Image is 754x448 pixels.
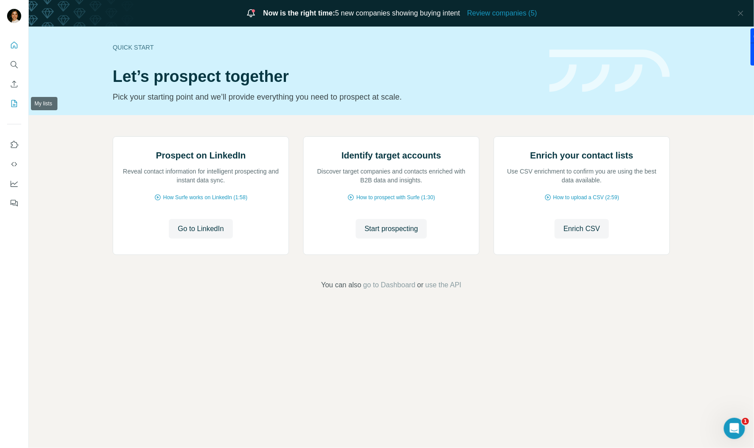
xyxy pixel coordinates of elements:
span: or [417,280,423,290]
button: use the API [425,280,461,290]
h1: Let’s prospect together [113,68,539,85]
img: Avatar [7,9,21,23]
button: Feedback [7,195,21,211]
span: Start prospecting [365,224,418,234]
p: Reveal contact information for intelligent prospecting and instant data sync. [122,167,280,185]
span: Go to LinkedIn [178,224,224,234]
span: Now is the right time: [263,9,335,17]
button: Dashboard [7,176,21,192]
button: Go to LinkedIn [169,219,232,239]
button: Review companies (5) [467,8,537,19]
button: Use Surfe on LinkedIn [7,137,21,153]
button: go to Dashboard [363,280,415,290]
h2: Prospect on LinkedIn [156,149,246,162]
p: Discover target companies and contacts enriched with B2B data and insights. [312,167,470,185]
h2: Identify target accounts [342,149,442,162]
button: Start prospecting [356,219,427,239]
span: How to upload a CSV (2:59) [553,193,619,201]
iframe: Intercom live chat [724,418,745,439]
button: My lists [7,96,21,112]
button: Enrich CSV [555,219,609,239]
span: You can also [321,280,362,290]
p: Pick your starting point and we’ll provide everything you need to prospect at scale. [113,91,539,103]
button: Search [7,57,21,73]
button: Use Surfe API [7,156,21,172]
span: 1 [742,418,749,425]
button: Enrich CSV [7,76,21,92]
button: Quick start [7,37,21,53]
p: Use CSV enrichment to confirm you are using the best data available. [503,167,661,185]
h2: Enrich your contact lists [530,149,633,162]
div: Quick start [113,43,539,52]
span: How to prospect with Surfe (1:30) [356,193,435,201]
span: Enrich CSV [564,224,600,234]
span: How Surfe works on LinkedIn (1:58) [163,193,248,201]
img: banner [549,50,670,93]
span: 5 new companies showing buying intent [263,8,461,19]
